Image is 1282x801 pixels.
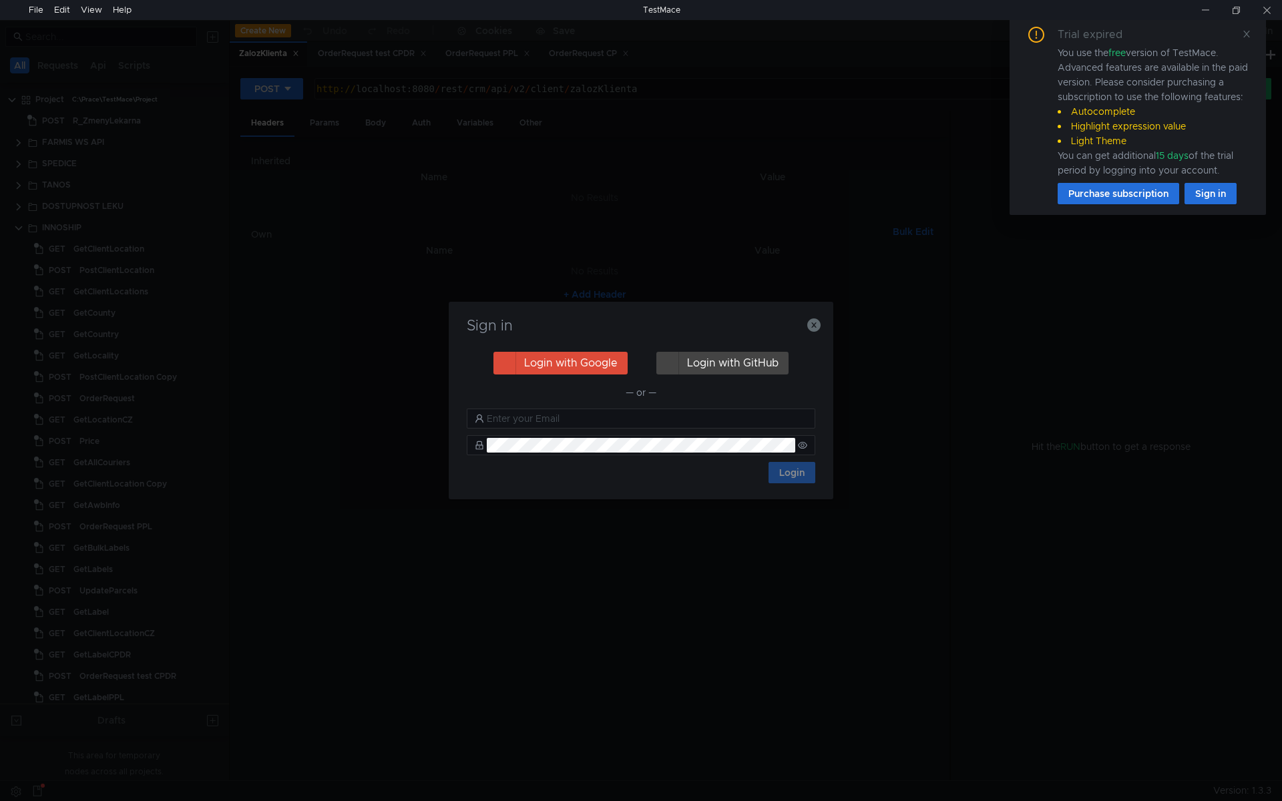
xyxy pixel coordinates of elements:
button: Login with GitHub [656,352,789,374]
span: free [1108,47,1126,59]
button: Login with Google [493,352,628,374]
div: Trial expired [1058,27,1138,43]
div: You use the version of TestMace. Advanced features are available in the paid version. Please cons... [1058,45,1250,178]
button: Sign in [1185,183,1237,204]
li: Light Theme [1058,133,1250,148]
div: You can get additional of the trial period by logging into your account. [1058,148,1250,178]
button: Purchase subscription [1058,183,1179,204]
input: Enter your Email [487,411,807,426]
li: Highlight expression value [1058,119,1250,133]
h3: Sign in [465,318,817,334]
div: — or — [467,384,815,400]
span: 15 days [1156,150,1189,162]
li: Autocomplete [1058,104,1250,119]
